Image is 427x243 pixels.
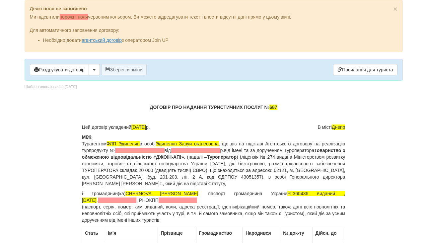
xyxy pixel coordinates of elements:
p: і Громадянин(ка) , паспорт громадянина України , , РНОКПП (паспорт, серія, номер, ким виданий, ко... [82,190,345,223]
span: CHERNOVA [PERSON_NAME] [125,191,198,196]
b: Туроператор [207,154,237,160]
span: [DATE] [131,124,146,130]
li: Необхідно додати з оператором Join UP [43,37,397,43]
span: 687 [269,105,277,110]
p: Ми підсвітили червоним кольором. Ви можете відредагувати текст і внести відсутні дані прямо у цьо... [30,14,397,20]
th: № док-ту [280,227,313,239]
th: Ім'я [105,227,158,239]
p: : Турагентом в особі , що діє на підставі Агентського договору на реалізацію турпродукту № від р.... [82,134,345,187]
th: Стать [82,227,105,239]
a: агентський договір [82,38,122,43]
span: В місті [318,124,345,130]
span: × [393,5,397,13]
span: Днепр [332,124,345,130]
th: Громадянство [196,227,243,239]
div: Для автоматичного заповнення договору: [30,20,397,43]
div: Шаблон оновлювався [DATE] [25,84,77,90]
span: ФЛП Эдинелян [107,141,140,146]
th: Прiзвище [158,227,196,239]
button: Close [393,5,397,12]
th: Народився [243,227,280,239]
span: порожні поля [60,14,88,20]
b: МІЖ [82,134,91,140]
span: Эдинелян Заруи оганесовна [156,141,219,146]
button: Зберегти зміни [101,64,147,75]
button: Роздрукувати договір [30,64,89,75]
p: Деякі поля не заповнено [30,5,397,12]
b: ДОГОВІР ПРО НАДАННЯ ТУРИСТИЧНИХ ПОСЛУГ № [150,105,277,110]
span: Цей договір укладений р. [82,124,150,130]
a: Посилання для туриста [333,64,397,75]
th: Дійсн. до [313,227,345,239]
